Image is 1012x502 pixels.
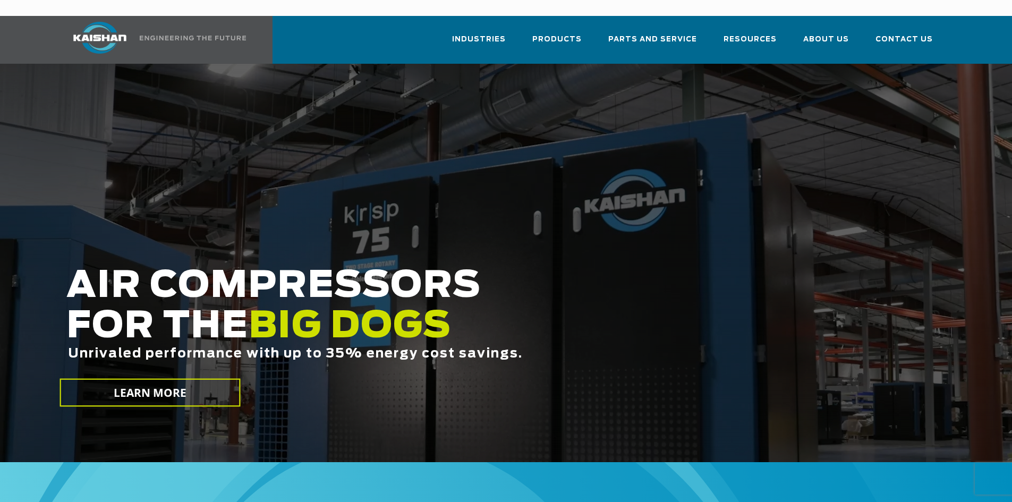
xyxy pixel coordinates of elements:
[249,309,452,345] span: BIG DOGS
[608,25,697,62] a: Parts and Service
[60,16,248,64] a: Kaishan USA
[60,22,140,54] img: kaishan logo
[113,385,186,401] span: LEARN MORE
[532,25,582,62] a: Products
[875,25,933,62] a: Contact Us
[875,33,933,46] span: Contact Us
[68,347,523,360] span: Unrivaled performance with up to 35% energy cost savings.
[452,25,506,62] a: Industries
[724,25,777,62] a: Resources
[724,33,777,46] span: Resources
[66,266,797,394] h2: AIR COMPRESSORS FOR THE
[140,36,246,40] img: Engineering the future
[608,33,697,46] span: Parts and Service
[803,25,849,62] a: About Us
[532,33,582,46] span: Products
[803,33,849,46] span: About Us
[59,379,240,407] a: LEARN MORE
[452,33,506,46] span: Industries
